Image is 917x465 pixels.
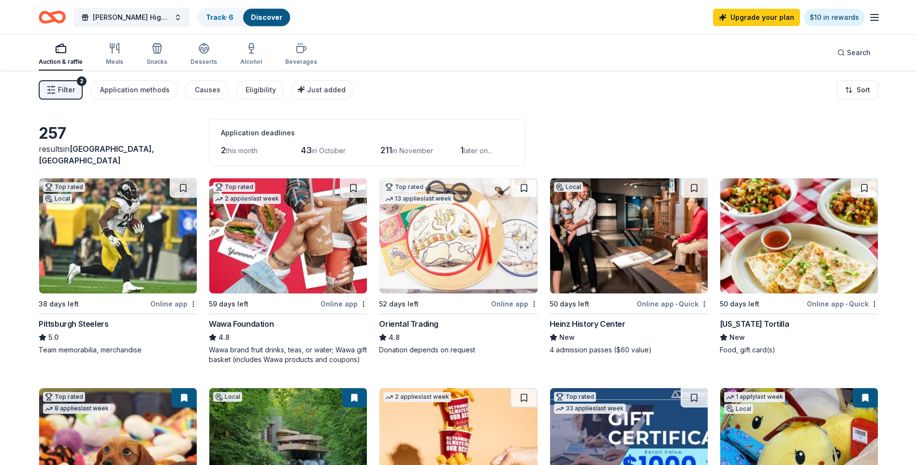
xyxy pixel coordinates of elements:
span: 211 [380,145,392,155]
div: 33 applies last week [554,404,626,414]
div: 59 days left [209,298,248,310]
div: Application deadlines [221,127,513,139]
div: 2 applies last week [213,194,281,204]
div: Online app Quick [807,298,878,310]
a: Image for Pittsburgh SteelersTop ratedLocal38 days leftOnline appPittsburgh Steelers5.0Team memor... [39,178,197,355]
div: 38 days left [39,298,79,310]
button: Filter2 [39,80,83,100]
div: Online app Quick [637,298,708,310]
button: Eligibility [236,80,284,100]
span: in October [312,146,346,155]
span: • [845,300,847,308]
div: 13 applies last week [383,194,453,204]
div: 2 [77,76,87,86]
span: Just added [307,86,346,94]
span: 1 [460,145,464,155]
div: [US_STATE] Tortilla [720,318,789,330]
span: this month [226,146,258,155]
span: Sort [857,84,870,96]
button: Search [830,43,878,62]
button: Meals [106,39,123,71]
div: 52 days left [379,298,419,310]
img: Image for California Tortilla [720,178,878,293]
div: 50 days left [550,298,589,310]
a: $10 in rewards [804,9,865,26]
span: 43 [301,145,312,155]
div: Desserts [190,58,217,66]
span: later on... [464,146,492,155]
div: Meals [106,58,123,66]
div: Causes [195,84,220,96]
a: Upgrade your plan [713,9,800,26]
img: Image for Pittsburgh Steelers [39,178,197,293]
div: 2 applies last week [383,392,451,402]
div: Local [213,392,242,402]
div: Oriental Trading [379,318,438,330]
div: Top rated [554,392,596,402]
span: Search [847,47,871,58]
div: Online app [320,298,367,310]
div: Local [43,194,72,203]
button: [PERSON_NAME] High School Calendar Party [73,8,189,27]
button: Track· 6Discover [197,8,291,27]
a: Track· 6 [206,13,233,21]
div: Food, gift card(s) [720,345,878,355]
div: Online app [491,298,538,310]
div: results [39,143,197,166]
span: 4.8 [389,332,400,343]
a: Image for California Tortilla50 days leftOnline app•Quick[US_STATE] TortillaNewFood, gift card(s) [720,178,878,355]
div: Wawa Foundation [209,318,274,330]
a: Image for Heinz History CenterLocal50 days leftOnline app•QuickHeinz History CenterNew4 admission... [550,178,708,355]
button: Just added [291,80,353,100]
div: Snacks [146,58,167,66]
a: Home [39,6,66,29]
button: Beverages [285,39,317,71]
div: Wawa brand fruit drinks, teas, or water; Wawa gift basket (includes Wawa products and coupons) [209,345,367,364]
img: Image for Heinz History Center [550,178,708,293]
div: Beverages [285,58,317,66]
div: Local [554,182,583,192]
div: Donation depends on request [379,345,538,355]
span: 2 [221,145,226,155]
button: Alcohol [240,39,262,71]
div: 257 [39,124,197,143]
div: Alcohol [240,58,262,66]
button: Application methods [90,80,177,100]
span: Filter [58,84,75,96]
div: Heinz History Center [550,318,626,330]
span: New [559,332,575,343]
div: 1 apply last week [724,392,785,402]
div: Eligibility [246,84,276,96]
span: 5.0 [48,332,58,343]
span: in [39,144,154,165]
div: 4 admission passes ($60 value) [550,345,708,355]
span: [GEOGRAPHIC_DATA], [GEOGRAPHIC_DATA] [39,144,154,165]
span: [PERSON_NAME] High School Calendar Party [93,12,170,23]
div: Pittsburgh Steelers [39,318,108,330]
button: Sort [837,80,878,100]
div: Local [724,404,753,414]
div: Team memorabilia, merchandise [39,345,197,355]
img: Image for Wawa Foundation [209,178,367,293]
button: Causes [185,80,228,100]
a: Image for Wawa FoundationTop rated2 applieslast week59 days leftOnline appWawa Foundation4.8Wawa ... [209,178,367,364]
span: • [675,300,677,308]
span: New [729,332,745,343]
button: Desserts [190,39,217,71]
div: Auction & raffle [39,58,83,66]
img: Image for Oriental Trading [379,178,537,293]
div: 8 applies last week [43,404,111,414]
div: Top rated [383,182,425,192]
div: 50 days left [720,298,759,310]
div: Top rated [43,392,85,402]
span: in November [392,146,433,155]
div: Application methods [100,84,170,96]
span: 4.8 [218,332,230,343]
div: Online app [150,298,197,310]
a: Discover [251,13,282,21]
div: Top rated [213,182,255,192]
a: Image for Oriental TradingTop rated13 applieslast week52 days leftOnline appOriental Trading4.8Do... [379,178,538,355]
button: Snacks [146,39,167,71]
div: Top rated [43,182,85,192]
button: Auction & raffle [39,39,83,71]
